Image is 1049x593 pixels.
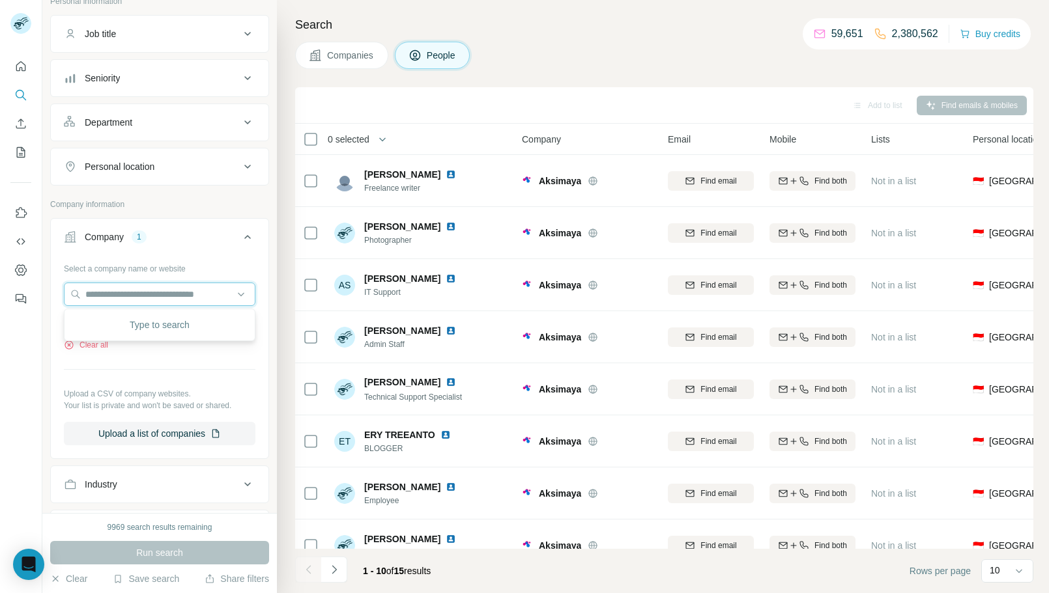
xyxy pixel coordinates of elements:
[446,325,456,336] img: LinkedIn logo
[814,488,847,499] span: Find both
[668,275,754,295] button: Find email
[334,483,355,504] img: Avatar
[113,572,179,585] button: Save search
[668,327,754,347] button: Find email
[522,488,532,499] img: Logo of Aksimaya
[539,487,581,500] span: Aksimaya
[814,279,847,291] span: Find both
[700,540,736,551] span: Find email
[446,221,456,232] img: LinkedIn logo
[668,379,754,399] button: Find email
[769,484,855,503] button: Find both
[973,227,984,240] span: 🇮🇩
[522,280,532,290] img: Logo of Aksimaya
[522,436,532,447] img: Logo of Aksimaya
[769,171,855,191] button: Find both
[769,536,855,555] button: Find both
[51,107,268,138] button: Department
[51,18,268,49] button: Job title
[364,324,440,337] span: [PERSON_NAME]
[539,279,581,292] span: Aksimaya
[51,221,268,258] button: Company1
[871,488,916,499] span: Not in a list
[364,272,440,285] span: [PERSON_NAME]
[327,49,375,62] span: Companies
[522,228,532,238] img: Logo of Aksimaya
[814,435,847,447] span: Find both
[960,25,1020,43] button: Buy credits
[364,393,462,402] span: Technical Support Specialist
[334,327,355,348] img: Avatar
[321,557,347,583] button: Navigate to next page
[364,480,440,493] span: [PERSON_NAME]
[10,230,31,253] button: Use Surfe API
[364,220,440,233] span: [PERSON_NAME]
[334,431,355,452] div: ET
[446,534,456,544] img: LinkedIn logo
[364,547,472,559] span: Web Design
[539,383,581,396] span: Aksimaya
[769,275,855,295] button: Find both
[364,182,472,194] span: Freelance writer
[386,566,394,576] span: of
[64,400,255,411] p: Your list is private and won't be saved or shared.
[700,435,736,447] span: Find email
[539,174,581,187] span: Aksimaya
[973,539,984,552] span: 🇮🇩
[205,572,269,585] button: Share filters
[51,469,268,500] button: Industry
[10,201,31,225] button: Use Surfe on LinkedIn
[364,495,472,506] span: Employee
[10,258,31,282] button: Dashboard
[85,116,132,129] div: Department
[522,176,532,186] img: Logo of Aksimaya
[364,532,440,545] span: [PERSON_NAME]
[769,133,796,146] span: Mobile
[328,133,369,146] span: 0 selected
[10,83,31,107] button: Search
[85,27,116,40] div: Job title
[363,566,431,576] span: results
[446,273,456,284] img: LinkedIn logo
[871,436,916,447] span: Not in a list
[871,384,916,394] span: Not in a list
[334,171,355,191] img: Avatar
[700,227,736,239] span: Find email
[814,227,847,239] span: Find both
[668,536,754,555] button: Find email
[364,428,435,441] span: ERY TREEANTO
[973,331,984,344] span: 🇮🇩
[814,540,847,551] span: Find both
[990,564,1000,577] p: 10
[668,484,754,503] button: Find email
[364,376,440,389] span: [PERSON_NAME]
[51,62,268,94] button: Seniority
[132,231,147,243] div: 1
[668,171,754,191] button: Find email
[769,327,855,347] button: Find both
[668,223,754,243] button: Find email
[85,230,124,243] div: Company
[10,112,31,135] button: Enrich CSV
[13,549,44,580] div: Open Intercom Messenger
[973,279,984,292] span: 🇮🇩
[364,286,472,298] span: IT Support
[539,539,581,552] span: Aksimaya
[769,432,855,451] button: Find both
[892,26,938,42] p: 2,380,562
[334,275,355,296] div: AS
[394,566,405,576] span: 15
[64,388,255,400] p: Upload a CSV of company websites.
[446,377,456,387] img: LinkedIn logo
[522,384,532,394] img: Logo of Aksimaya
[871,133,890,146] span: Lists
[700,279,736,291] span: Find email
[85,72,120,85] div: Seniority
[10,287,31,310] button: Feedback
[10,55,31,78] button: Quick start
[668,133,691,146] span: Email
[108,521,212,533] div: 9969 search results remaining
[64,422,255,445] button: Upload a list of companies
[871,280,916,290] span: Not in a list
[334,535,355,556] img: Avatar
